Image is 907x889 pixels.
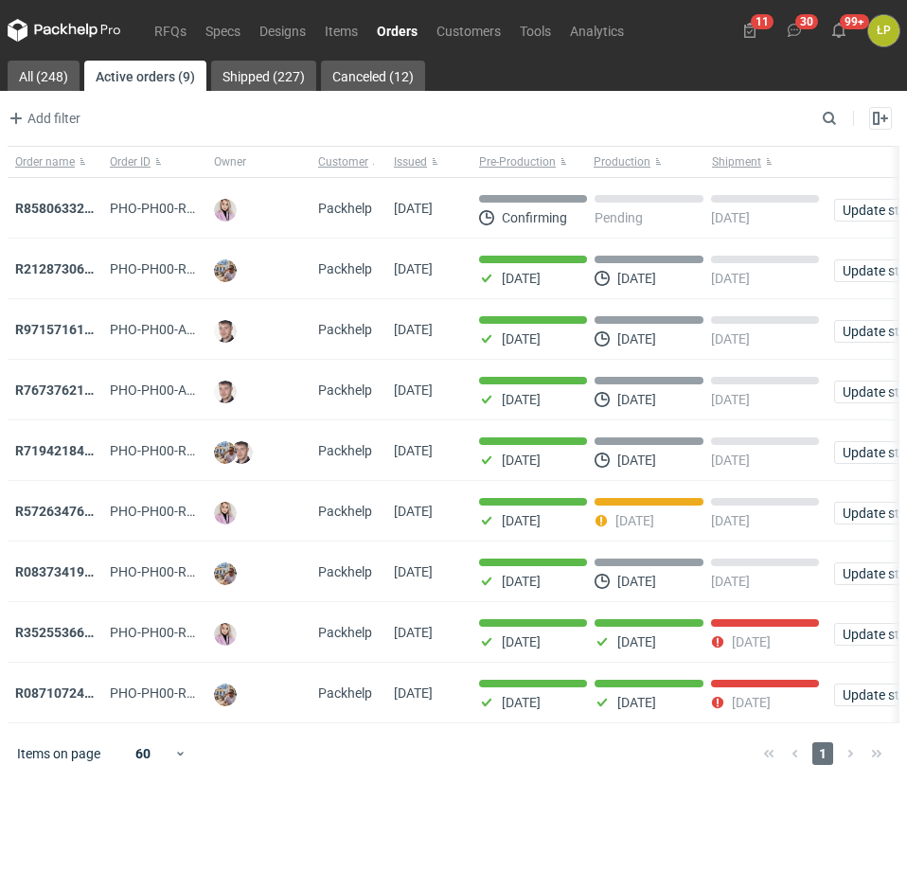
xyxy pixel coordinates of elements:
[367,19,427,42] a: Orders
[8,147,102,177] button: Order name
[868,15,899,46] div: Łukasz Postawa
[812,742,833,765] span: 1
[15,685,172,701] a: R087107245_UDXZ_TPPN
[479,154,556,169] span: Pre-Production
[318,322,372,337] span: Packhelp
[394,625,433,640] span: 06/08/2025
[110,382,224,398] span: PHO-PH00-A07113
[15,504,167,519] a: R572634762_NHYT, XIXB
[214,199,237,222] img: Klaudia Wiśniewska
[824,15,854,45] button: 99+
[214,441,237,464] img: Michał Palasek
[427,19,510,42] a: Customers
[594,154,650,169] span: Production
[318,261,372,276] span: Packhelp
[617,331,656,347] p: [DATE]
[250,19,315,42] a: Designs
[84,61,206,91] a: Active orders (9)
[735,15,765,45] button: 11
[711,574,750,589] p: [DATE]
[711,513,750,528] p: [DATE]
[779,15,809,45] button: 30
[318,382,372,398] span: Packhelp
[4,107,81,130] button: Add filter
[502,331,541,347] p: [DATE]
[5,107,80,130] span: Add filter
[15,201,409,216] a: R858063325_GTHX, NNPL, JAAG, JGXY, QTVD, WZHN, ITNR, EUMI
[318,154,368,169] span: Customer
[110,564,340,579] span: PHO-PH00-R083734190_MDKV_MVXD
[15,564,177,579] a: R083734190_MDKV_MVXD
[214,259,237,282] img: Michał Palasek
[113,740,174,767] div: 60
[318,201,372,216] span: Packhelp
[15,154,75,169] span: Order name
[708,147,827,177] button: Shipment
[502,695,541,710] p: [DATE]
[394,261,433,276] span: 26/08/2025
[615,513,654,528] p: [DATE]
[502,392,541,407] p: [DATE]
[318,443,372,458] span: Packhelp
[311,147,386,177] button: Customer
[15,261,131,276] a: R212873061_UZEK
[110,504,329,519] span: PHO-PH00-R572634762_NHYT,-XIXB
[110,685,333,701] span: PHO-PH00-R087107245_UDXZ_TPPN
[595,210,643,225] p: Pending
[196,19,250,42] a: Specs
[8,19,121,42] svg: Packhelp Pro
[110,154,151,169] span: Order ID
[617,634,656,649] p: [DATE]
[502,634,541,649] p: [DATE]
[145,19,196,42] a: RFQs
[15,322,132,337] a: R971571618_AZJN
[711,271,750,286] p: [DATE]
[394,154,427,169] span: Issued
[110,443,299,458] span: PHO-PH00-R719421846_WWJR
[110,625,294,640] span: PHO-PH00-R352553663_XJNV
[214,562,237,585] img: Michał Palasek
[617,453,656,468] p: [DATE]
[15,625,132,640] a: R352553663_XJNV
[315,19,367,42] a: Items
[711,210,750,225] p: [DATE]
[502,271,541,286] p: [DATE]
[214,502,237,525] img: Klaudia Wiśniewska
[321,61,425,91] a: Canceled (12)
[394,504,433,519] span: 12/08/2025
[502,453,541,468] p: [DATE]
[510,19,560,42] a: Tools
[214,684,237,706] img: Michał Palasek
[502,513,541,528] p: [DATE]
[386,147,471,177] button: Issued
[560,19,633,42] a: Analytics
[211,61,316,91] a: Shipped (227)
[394,382,433,398] span: 13/08/2025
[318,625,372,640] span: Packhelp
[394,322,433,337] span: 18/08/2025
[617,695,656,710] p: [DATE]
[711,331,750,347] p: [DATE]
[868,15,899,46] button: ŁP
[17,744,100,763] span: Items on page
[214,154,246,169] span: Owner
[711,453,750,468] p: [DATE]
[102,147,206,177] button: Order ID
[711,392,750,407] p: [DATE]
[214,320,237,343] img: Maciej Sikora
[471,147,590,177] button: Pre-Production
[502,574,541,589] p: [DATE]
[732,695,771,710] p: [DATE]
[617,271,656,286] p: [DATE]
[15,382,136,398] a: R767376217_WCXK'
[15,443,136,458] strong: R719421846_WWJR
